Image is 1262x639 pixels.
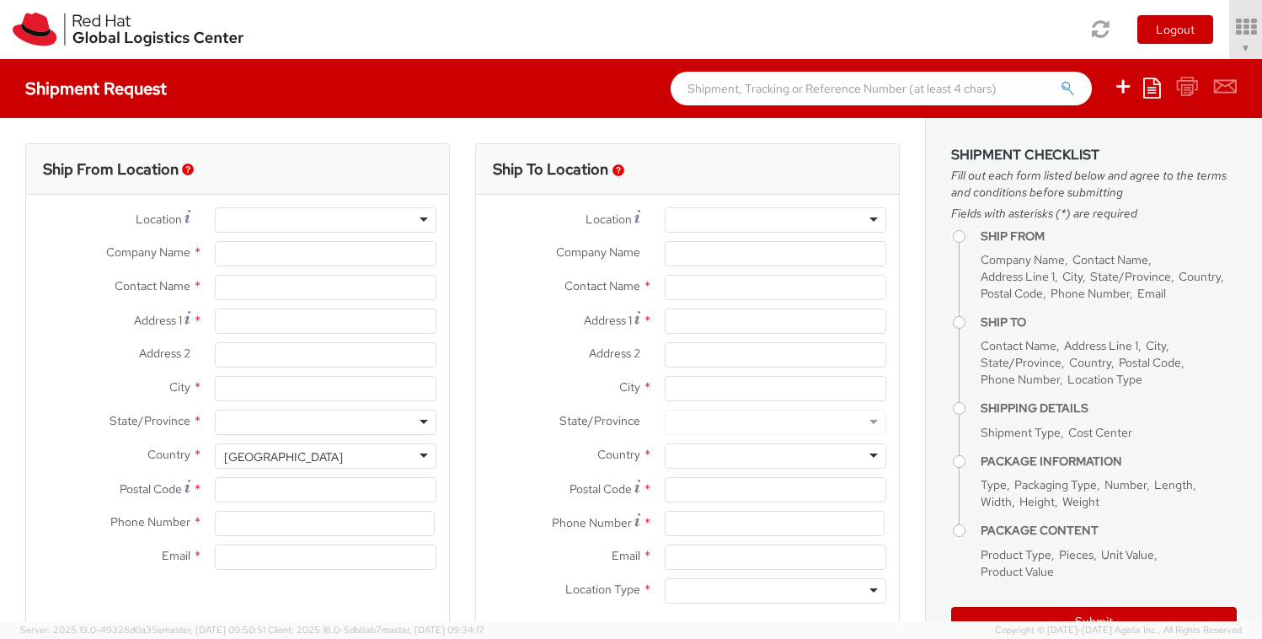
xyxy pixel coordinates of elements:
[115,278,190,293] span: Contact Name
[163,624,265,636] span: master, [DATE] 09:50:51
[1064,338,1138,353] span: Address Line 1
[1090,269,1171,284] span: State/Province
[147,447,190,462] span: Country
[13,13,243,46] img: rh-logistics-00dfa346123c4ec078e1.svg
[134,313,182,328] span: Address 1
[106,244,190,260] span: Company Name
[981,547,1051,562] span: Product Type
[671,72,1092,105] input: Shipment, Tracking or Reference Number (at least 4 chars)
[981,564,1054,579] span: Product Value
[1119,355,1181,370] span: Postal Code
[120,481,182,497] span: Postal Code
[25,79,167,98] h4: Shipment Request
[981,252,1065,267] span: Company Name
[20,624,265,636] span: Server: 2025.19.0-49328d0a35e
[110,514,190,529] span: Phone Number
[162,548,190,563] span: Email
[981,316,1237,329] h4: Ship To
[981,355,1061,370] span: State/Province
[1072,252,1148,267] span: Contact Name
[981,524,1237,537] h4: Package Content
[1241,41,1251,55] span: ▼
[224,448,343,465] div: [GEOGRAPHIC_DATA]
[1179,269,1221,284] span: Country
[995,624,1242,637] span: Copyright © [DATE]-[DATE] Agistix Inc., All Rights Reserved
[1062,494,1099,509] span: Weight
[981,286,1043,301] span: Postal Code
[570,481,632,497] span: Postal Code
[1051,286,1130,301] span: Phone Number
[612,548,640,563] span: Email
[493,161,608,178] h3: Ship To Location
[1059,547,1094,562] span: Pieces
[981,425,1061,440] span: Shipment Type
[565,582,640,597] span: Location Type
[110,413,190,428] span: State/Province
[1146,338,1166,353] span: City
[619,379,640,395] span: City
[981,455,1237,468] h4: Package Information
[556,244,640,260] span: Company Name
[169,379,190,395] span: City
[564,278,640,293] span: Contact Name
[136,212,182,227] span: Location
[951,167,1237,201] span: Fill out each form listed below and agree to the terms and conditions before submitting
[981,494,1012,509] span: Width
[981,230,1237,243] h4: Ship From
[951,205,1237,222] span: Fields with asterisks (*) are required
[1137,15,1213,44] button: Logout
[1104,477,1147,492] span: Number
[951,148,1237,163] h3: Shipment Checklist
[268,624,484,636] span: Client: 2025.18.0-5db8ab7
[981,338,1056,353] span: Contact Name
[1068,425,1132,440] span: Cost Center
[589,346,640,361] span: Address 2
[584,313,632,328] span: Address 1
[981,402,1237,415] h4: Shipping Details
[1067,372,1142,387] span: Location Type
[1014,477,1097,492] span: Packaging Type
[559,413,640,428] span: State/Province
[981,477,1007,492] span: Type
[382,624,484,636] span: master, [DATE] 09:34:17
[139,346,190,361] span: Address 2
[552,515,632,530] span: Phone Number
[1069,355,1111,370] span: Country
[43,161,179,178] h3: Ship From Location
[586,212,632,227] span: Location
[1019,494,1055,509] span: Height
[1137,286,1166,301] span: Email
[1062,269,1083,284] span: City
[1101,547,1154,562] span: Unit Value
[981,269,1055,284] span: Address Line 1
[1154,477,1193,492] span: Length
[597,447,640,462] span: Country
[981,372,1060,387] span: Phone Number
[951,607,1237,636] button: Submit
